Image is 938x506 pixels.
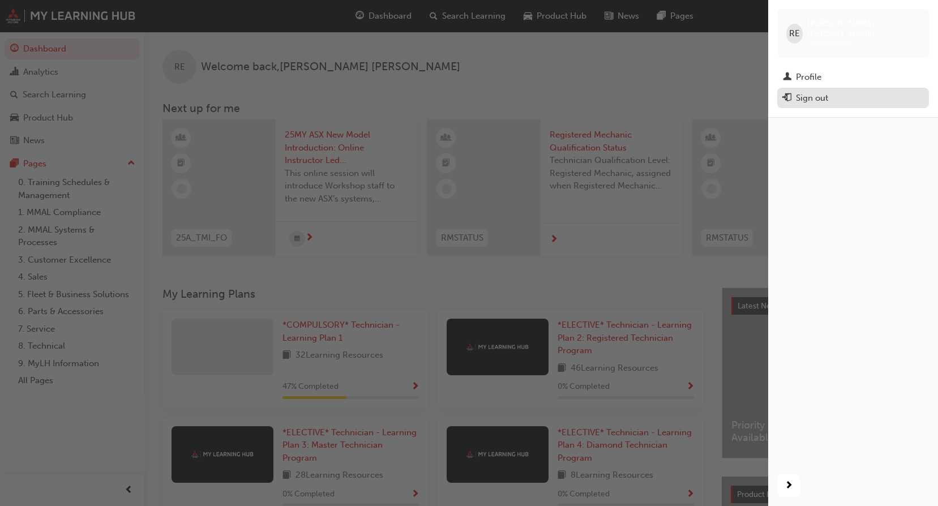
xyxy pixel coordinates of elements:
[783,93,791,104] span: exit-icon
[789,27,800,40] span: RE
[796,71,821,84] div: Profile
[807,39,854,49] span: 0005848966
[783,72,791,83] span: man-icon
[796,92,828,105] div: Sign out
[807,18,920,38] span: [PERSON_NAME] [PERSON_NAME]
[777,67,929,88] a: Profile
[785,479,793,493] span: next-icon
[777,88,929,109] button: Sign out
